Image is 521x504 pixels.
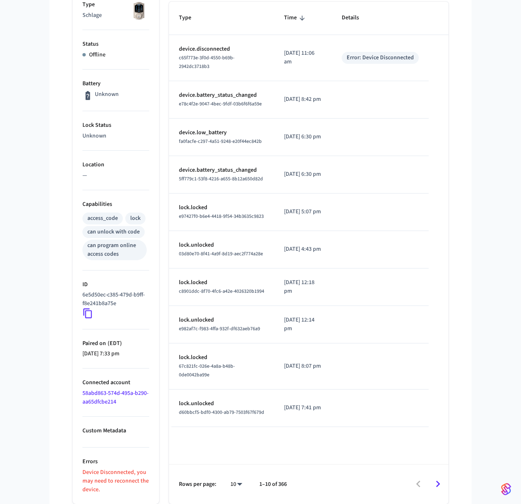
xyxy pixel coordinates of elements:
p: Lock Status [82,121,149,130]
span: Details [342,12,370,24]
p: Location [82,161,149,169]
p: Battery [82,79,149,88]
p: 6e5d50ec-c385-479d-b9ff-f8e241b8a75e [82,291,146,308]
p: [DATE] 6:30 pm [284,170,322,179]
p: [DATE] 12:18 pm [284,278,322,296]
p: Unknown [82,132,149,140]
table: sticky table [169,2,448,427]
span: fa0facfe-c297-4a51-9248-e20f44ec842b [179,138,262,145]
div: access_code [87,214,118,223]
p: lock.locked [179,203,264,212]
p: [DATE] 8:42 pm [284,95,322,104]
p: [DATE] 7:33 pm [82,350,149,358]
span: c8901ddc-8f70-4fc6-a42e-4026320b1994 [179,288,264,295]
div: lock [130,214,141,223]
img: SeamLogoGradient.69752ec5.svg [501,483,511,496]
p: [DATE] 6:30 pm [284,133,322,141]
p: Errors [82,457,149,466]
p: Type [82,0,149,9]
span: e97427f0-b6e4-4418-9f54-34b3635c9823 [179,213,264,220]
span: e78c4f2e-9047-4bec-9fdf-03b6f6f6a59e [179,100,262,107]
img: Schlage Sense Smart Deadbolt with Camelot Trim, Front [129,0,149,21]
p: lock.locked [179,353,264,362]
p: lock.locked [179,278,264,287]
p: [DATE] 5:07 pm [284,208,322,216]
span: 03d80e70-8f41-4a9f-8d19-aec2f774a28e [179,250,263,257]
span: ( EDT ) [106,339,122,348]
p: [DATE] 12:14 pm [284,316,322,333]
p: lock.unlocked [179,241,264,250]
span: c65f773e-3f0d-4550-b69b-2942dc3718b3 [179,54,235,70]
button: Go to next page [428,474,448,494]
span: d60bbcf5-bdf0-4300-ab79-7503f67f679d [179,409,264,416]
p: 1–10 of 366 [259,480,287,489]
p: device.battery_status_changed [179,166,264,175]
span: 5ff779c1-53f8-4216-a655-8b12a650d82d [179,175,263,182]
p: [DATE] 11:06 am [284,49,322,66]
p: [DATE] 7:41 pm [284,404,322,412]
p: Status [82,40,149,49]
p: [DATE] 8:07 pm [284,362,322,371]
p: lock.unlocked [179,316,264,324]
p: Rows per page: [179,480,216,489]
div: can program online access codes [87,241,142,259]
p: lock.unlocked [179,399,264,408]
div: 10 [226,478,246,490]
p: Connected account [82,378,149,387]
a: 58abd863-574d-495a-b290-aa65dfcbe214 [82,389,148,406]
p: [DATE] 4:43 pm [284,245,322,254]
div: Error: Device Disconnected [347,54,414,62]
p: Paired on [82,339,149,348]
span: Type [179,12,202,24]
p: Offline [89,51,106,59]
span: 67c821fc-026e-4a8a-b48b-0de0042ba99e [179,363,235,378]
p: Device Disconnected, you may need to reconnect the device. [82,468,149,494]
span: e982af7c-f983-4ffa-932f-df632aeb76a9 [179,325,260,332]
p: device.disconnected [179,45,264,54]
p: Schlage [82,11,149,20]
p: device.low_battery [179,128,264,137]
p: ID [82,280,149,289]
p: Unknown [95,90,119,99]
p: Capabilities [82,200,149,209]
span: Time [284,12,307,24]
p: — [82,171,149,180]
div: can unlock with code [87,228,140,236]
p: device.battery_status_changed [179,91,264,100]
p: Custom Metadata [82,427,149,435]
